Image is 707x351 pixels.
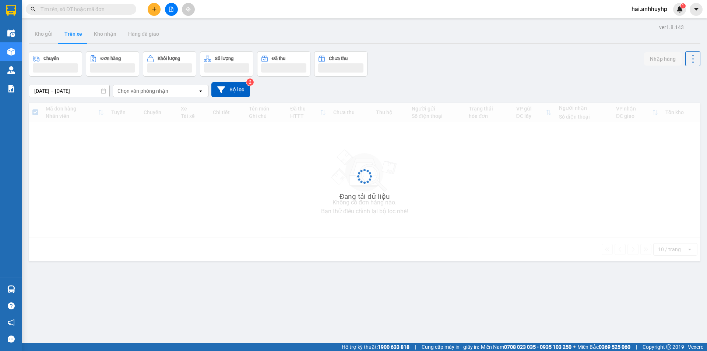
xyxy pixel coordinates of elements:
[329,56,348,61] div: Chưa thu
[577,343,630,351] span: Miền Bắc
[680,3,686,8] sup: 1
[659,23,684,31] div: ver 1.8.143
[378,344,409,350] strong: 1900 633 818
[215,56,233,61] div: Số lượng
[186,7,191,12] span: aim
[272,56,285,61] div: Đã thu
[41,5,127,13] input: Tìm tên, số ĐT hoặc mã đơn
[636,343,637,351] span: |
[8,336,15,343] span: message
[7,29,15,37] img: warehouse-icon
[29,51,82,77] button: Chuyến
[246,78,254,86] sup: 2
[644,52,682,66] button: Nhập hàng
[504,344,571,350] strong: 0708 023 035 - 0935 103 250
[148,3,161,16] button: plus
[43,56,59,61] div: Chuyến
[29,25,59,43] button: Kho gửi
[122,25,165,43] button: Hàng đã giao
[8,302,15,309] span: question-circle
[314,51,367,77] button: Chưa thu
[86,51,139,77] button: Đơn hàng
[573,345,576,348] span: ⚪️
[682,3,684,8] span: 1
[7,48,15,56] img: warehouse-icon
[31,7,36,12] span: search
[143,51,196,77] button: Khối lượng
[6,5,16,16] img: logo-vxr
[29,85,109,97] input: Select a date range.
[7,285,15,293] img: warehouse-icon
[198,88,204,94] svg: open
[158,56,180,61] div: Khối lượng
[165,3,178,16] button: file-add
[7,66,15,74] img: warehouse-icon
[676,6,683,13] img: icon-new-feature
[340,191,390,202] div: Đang tải dữ liệu
[342,343,409,351] span: Hỗ trợ kỹ thuật:
[88,25,122,43] button: Kho nhận
[152,7,157,12] span: plus
[117,87,168,95] div: Chọn văn phòng nhận
[59,25,88,43] button: Trên xe
[211,82,250,97] button: Bộ lọc
[169,7,174,12] span: file-add
[415,343,416,351] span: |
[690,3,703,16] button: caret-down
[200,51,253,77] button: Số lượng
[599,344,630,350] strong: 0369 525 060
[101,56,121,61] div: Đơn hàng
[422,343,479,351] span: Cung cấp máy in - giấy in:
[257,51,310,77] button: Đã thu
[182,3,195,16] button: aim
[481,343,571,351] span: Miền Nam
[666,344,671,350] span: copyright
[626,4,673,14] span: hai.anhhuyhp
[8,319,15,326] span: notification
[7,85,15,92] img: solution-icon
[693,6,700,13] span: caret-down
